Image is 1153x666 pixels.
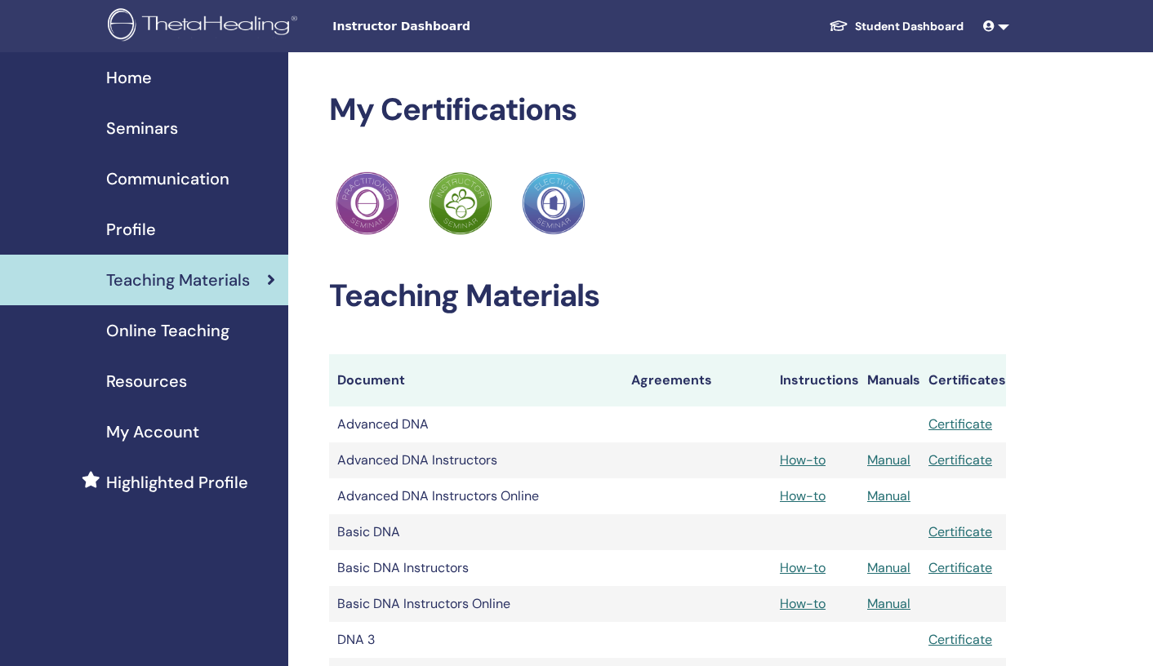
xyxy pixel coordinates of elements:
[106,116,178,140] span: Seminars
[329,442,623,478] td: Advanced DNA Instructors
[816,11,977,42] a: Student Dashboard
[928,415,992,433] a: Certificate
[928,631,992,648] a: Certificate
[329,277,1006,315] h2: Teaching Materials
[867,487,910,504] a: Manual
[829,19,848,33] img: graduation-cap-white.svg
[920,354,1006,406] th: Certificates
[329,586,623,622] td: Basic DNA Instructors Online
[780,595,826,612] a: How-to
[867,595,910,612] a: Manual
[623,354,772,406] th: Agreements
[106,470,248,495] span: Highlighted Profile
[329,354,623,406] th: Document
[780,487,826,504] a: How-to
[928,451,992,468] a: Certificate
[859,354,920,406] th: Manuals
[329,550,623,586] td: Basic DNA Instructors
[336,171,399,235] img: Practitioner
[106,217,156,242] span: Profile
[329,478,623,514] td: Advanced DNA Instructors Online
[106,318,229,343] span: Online Teaching
[928,523,992,540] a: Certificate
[332,18,577,35] span: Instructor Dashboard
[106,65,152,90] span: Home
[329,622,623,658] td: DNA 3
[108,8,303,45] img: logo.png
[329,406,623,442] td: Advanced DNA
[867,559,910,576] a: Manual
[106,369,187,393] span: Resources
[106,166,229,191] span: Communication
[928,559,992,576] a: Certificate
[329,514,623,550] td: Basic DNA
[106,420,199,444] span: My Account
[106,268,250,292] span: Teaching Materials
[780,559,826,576] a: How-to
[329,91,1006,129] h2: My Certifications
[867,451,910,468] a: Manual
[522,171,585,235] img: Practitioner
[772,354,859,406] th: Instructions
[780,451,826,468] a: How-to
[429,171,492,235] img: Practitioner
